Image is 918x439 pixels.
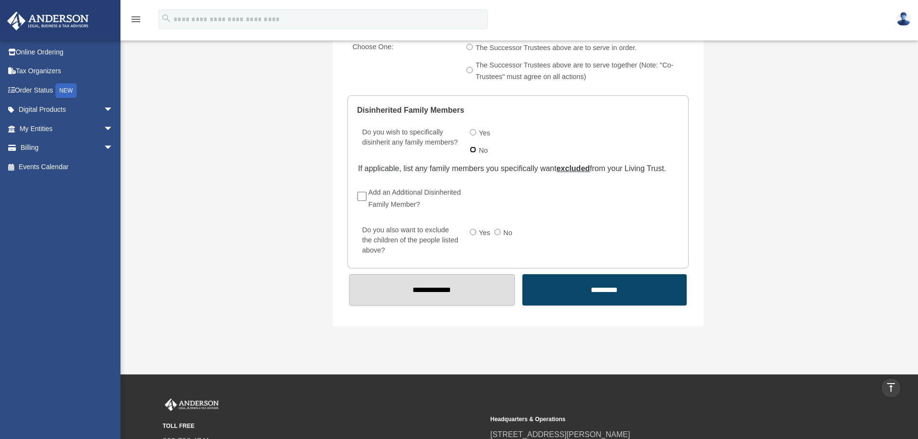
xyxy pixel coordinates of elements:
[4,12,92,30] img: Anderson Advisors Platinum Portal
[476,226,494,241] label: Yes
[501,226,517,241] label: No
[357,96,679,125] legend: Disinherited Family Members
[7,138,128,158] a: Billingarrow_drop_down
[881,378,901,398] a: vertical_align_top
[491,430,630,439] a: [STREET_ADDRESS][PERSON_NAME]
[163,399,221,411] img: Anderson Advisors Platinum Portal
[130,13,142,25] i: menu
[55,83,77,98] div: NEW
[473,40,641,56] label: The Successor Trustees above are to serve in order.
[348,40,459,87] label: Choose One:
[7,62,128,81] a: Tax Organizers
[104,100,123,120] span: arrow_drop_down
[161,13,172,24] i: search
[473,58,694,85] label: The Successor Trustees above are to serve together (Note: "Co-Trustees" must agree on all actions)
[163,421,484,431] small: TOLL FREE
[491,414,812,425] small: Headquarters & Operations
[7,157,128,176] a: Events Calendar
[130,17,142,25] a: menu
[358,224,462,258] label: Do you also want to exclude the children of the people listed above?
[476,143,492,159] label: No
[7,100,128,120] a: Digital Productsarrow_drop_down
[885,382,897,393] i: vertical_align_top
[7,80,128,100] a: Order StatusNEW
[557,164,590,173] u: excluded
[7,119,128,138] a: My Entitiesarrow_drop_down
[7,42,128,62] a: Online Ordering
[366,185,470,212] label: Add an Additional Disinherited Family Member?
[896,12,911,26] img: User Pic
[358,126,462,160] label: Do you wish to specifically disinherit any family members?
[104,119,123,139] span: arrow_drop_down
[476,126,494,141] label: Yes
[358,162,678,175] div: If applicable, list any family members you specifically want from your Living Trust.
[104,138,123,158] span: arrow_drop_down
